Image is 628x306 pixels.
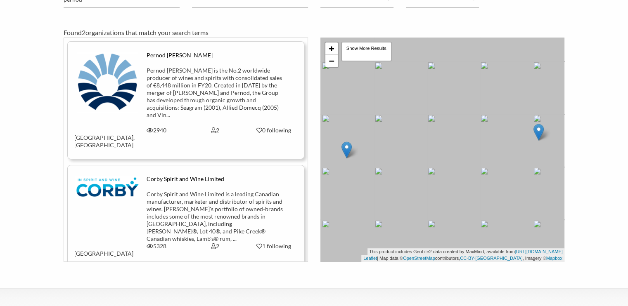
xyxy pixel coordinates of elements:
div: Corby Spirit and Wine Limited is a leading Canadian manufacturer, marketer and distributor of spi... [147,191,284,242]
div: Pernod [PERSON_NAME] [147,52,284,59]
a: Corby Spirit and Wine Limited Corby Spirit and Wine Limited is a leading Canadian manufacturer, m... [74,175,297,257]
a: OpenStreetMap [403,256,435,261]
div: [GEOGRAPHIC_DATA], [GEOGRAPHIC_DATA] [68,127,127,149]
span: 2 [82,28,85,36]
div: 5328 [127,242,186,250]
a: Mapbox [546,256,562,261]
img: uyecazumoe1voldcoswf [74,175,140,199]
img: yfsnkxzdud5ya2fruf8l [76,52,138,113]
a: Pernod [PERSON_NAME] Pernod [PERSON_NAME] is the No.2 worldwide producer of wines and spirits wit... [74,52,297,149]
div: | Map data © contributors, , Imagery © [361,255,564,262]
div: This product includes GeoLite2 data created by MaxMind, available from [367,248,564,255]
a: [URL][DOMAIN_NAME] [515,249,563,254]
div: 2 [186,127,244,134]
div: 2 [186,242,244,250]
div: 1 following [251,242,297,250]
div: Show More Results [341,42,392,61]
a: Zoom out [325,55,338,67]
div: 0 following [251,127,297,134]
div: [GEOGRAPHIC_DATA] [68,242,127,257]
div: Corby Spirit and Wine Limited [147,175,284,183]
a: Leaflet [363,256,377,261]
div: Found organizations that match your search terms [64,28,564,38]
a: CC-BY-[GEOGRAPHIC_DATA] [460,256,522,261]
a: Zoom in [325,42,338,55]
div: 2940 [127,127,186,134]
div: Pernod [PERSON_NAME] is the No.2 worldwide producer of wines and spirits with consolidated sales ... [147,67,284,119]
